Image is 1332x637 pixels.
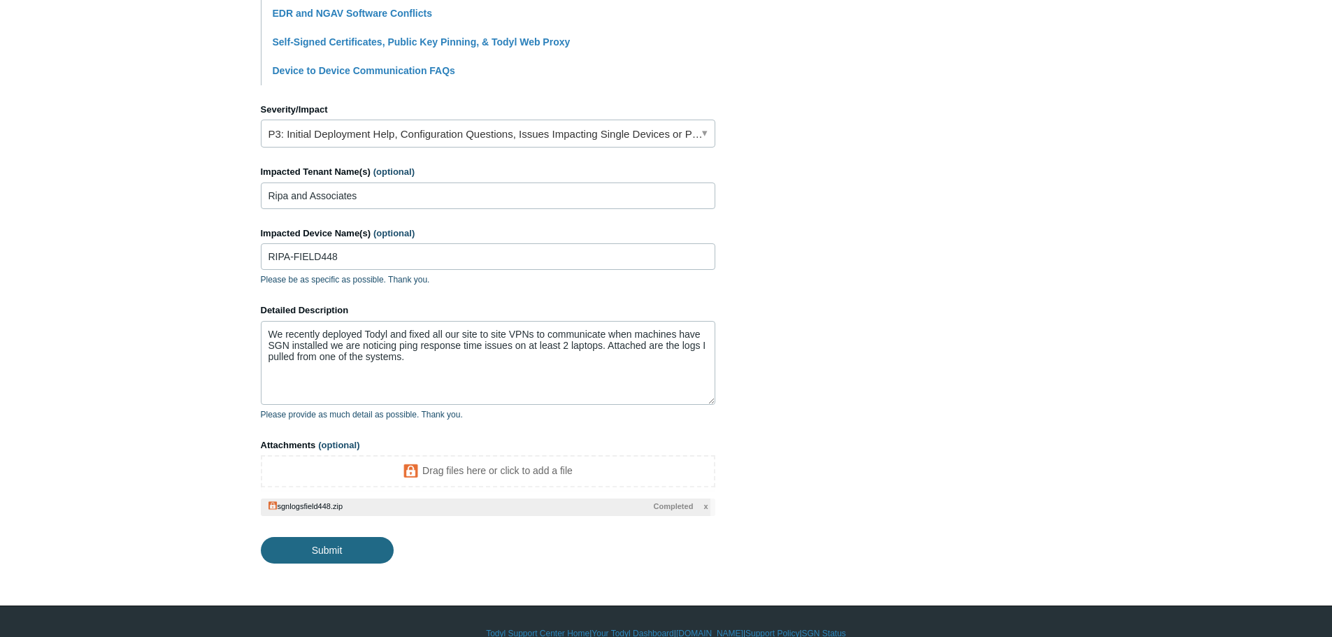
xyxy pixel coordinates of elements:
label: Severity/Impact [261,103,715,117]
span: (optional) [373,228,415,238]
input: Submit [261,537,394,564]
span: (optional) [318,440,359,450]
a: EDR and NGAV Software Conflicts [273,8,432,19]
label: Attachments [261,438,715,452]
a: Device to Device Communication FAQs [273,65,455,76]
label: Detailed Description [261,303,715,317]
a: Self-Signed Certificates, Public Key Pinning, & Todyl Web Proxy [273,36,571,48]
span: (optional) [373,166,415,177]
span: x [703,501,708,513]
label: Impacted Tenant Name(s) [261,165,715,179]
span: Completed [654,501,694,513]
a: P3: Initial Deployment Help, Configuration Questions, Issues Impacting Single Devices or Past Out... [261,120,715,148]
p: Please provide as much detail as possible. Thank you. [261,408,715,421]
p: Please be as specific as possible. Thank you. [261,273,715,286]
label: Impacted Device Name(s) [261,227,715,241]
